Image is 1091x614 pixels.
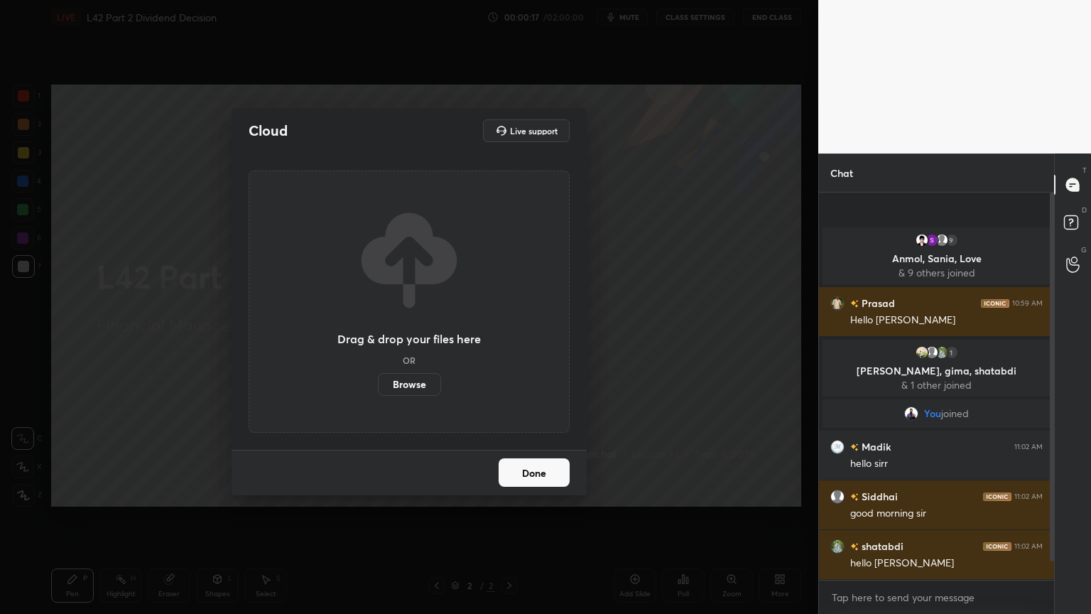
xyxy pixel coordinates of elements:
[925,233,939,247] img: 3
[850,543,859,551] img: no-rating-badge.077c3623.svg
[1014,542,1043,551] div: 11:02 AM
[1012,299,1043,308] div: 10:59 AM
[337,333,481,345] h3: Drag & drop your files here
[850,443,859,451] img: no-rating-badge.077c3623.svg
[819,225,1054,580] div: grid
[830,296,845,311] img: 057d39644fc24ec5a0e7dadb9b8cee73.None
[850,313,1043,328] div: Hello [PERSON_NAME]
[1081,244,1087,255] p: G
[850,457,1043,471] div: hello sirr
[859,439,891,454] h6: Madik
[830,440,845,454] img: 3
[904,406,918,421] img: 78d879e9ade943c4a63fa74a256d960a.jpg
[831,253,1042,264] p: Anmol, Sania, Love
[850,556,1043,571] div: hello [PERSON_NAME]
[850,507,1043,521] div: good morning sir
[403,356,416,365] h5: OR
[859,489,898,504] h6: Siddhai
[915,233,929,247] img: 3
[850,300,859,308] img: no-rating-badge.077c3623.svg
[945,233,959,247] div: 9
[850,493,859,501] img: no-rating-badge.077c3623.svg
[941,408,969,419] span: joined
[983,542,1011,551] img: iconic-dark.1390631f.png
[819,154,864,192] p: Chat
[499,458,570,487] button: Done
[945,345,959,360] div: 1
[983,492,1011,501] img: iconic-dark.1390631f.png
[935,233,949,247] img: default.png
[935,345,949,360] img: e46e94f5da8d4cc897766d90ab81d02c.jpg
[981,299,1009,308] img: iconic-dark.1390631f.png
[915,345,929,360] img: 169c77b010ca4b2cbc3f9a3b6691949e.jpg
[1014,443,1043,451] div: 11:02 AM
[249,122,288,140] h2: Cloud
[1014,492,1043,501] div: 11:02 AM
[831,379,1042,391] p: & 1 other joined
[510,126,558,135] h5: Live support
[1082,205,1087,215] p: D
[859,539,903,554] h6: shatabdi
[830,490,845,504] img: default.png
[925,345,939,360] img: default.png
[830,539,845,554] img: e46e94f5da8d4cc897766d90ab81d02c.jpg
[859,296,895,311] h6: Prasad
[831,267,1042,279] p: & 9 others joined
[831,365,1042,377] p: [PERSON_NAME], gima, shatabdi
[1082,165,1087,176] p: T
[924,408,941,419] span: You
